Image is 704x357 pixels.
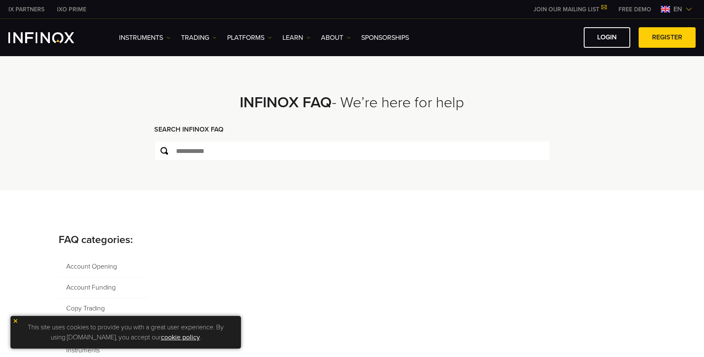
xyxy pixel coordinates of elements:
a: Learn [282,33,311,43]
a: REGISTER [639,27,696,48]
a: ABOUT [321,33,351,43]
p: This site uses cookies to provide you with a great user experience. By using [DOMAIN_NAME], you a... [15,320,237,344]
a: INFINOX [2,5,51,14]
a: Instruments [119,33,171,43]
a: INFINOX [51,5,93,14]
span: Account Opening [59,256,149,277]
strong: SEARCH INFINOX FAQ [154,125,223,134]
h4: What documents does INFINOX require to open a live account? [239,343,469,354]
a: JOIN OUR MAILING LIST [527,6,612,13]
span: en [670,4,686,14]
a: LOGIN [584,27,630,48]
img: yellow close icon [13,318,18,324]
span: 1. [225,269,237,280]
a: INFINOX MENU [612,5,657,14]
h4: How do I open a live trading account? [237,269,375,280]
a: INFINOX Logo [8,32,94,43]
strong: INFINOX FAQ [240,93,332,111]
a: PLATFORMS [227,33,272,43]
a: cookie policy [161,333,200,341]
span: Account Funding [59,277,149,298]
h4: Can I open more than one account with INFINOX? [239,306,421,317]
a: SPONSORSHIPS [361,33,409,43]
span: 2. [225,306,239,317]
h2: - We’re here for help [132,93,572,112]
span: Copy Trading [59,298,149,319]
a: TRADING [181,33,217,43]
p: FAQ categories: [59,232,645,248]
